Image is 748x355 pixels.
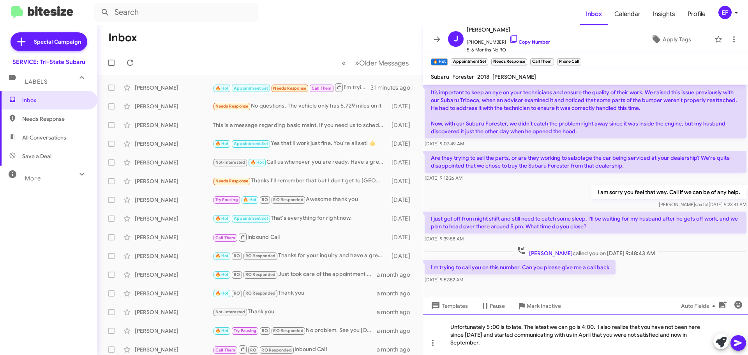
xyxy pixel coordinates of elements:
[213,158,388,167] div: Call us whenever you are ready. Have a great day!
[608,3,647,25] span: Calendar
[108,32,137,44] h1: Inbox
[213,83,370,92] div: I'm trying to call you on this number. Can you please give me a call back
[215,348,236,353] span: Call Them
[234,253,240,258] span: RO
[431,58,448,65] small: 🔥 Hot
[474,299,511,313] button: Pause
[12,58,85,66] div: SERVICE: Tri-State Subaru
[388,159,416,166] div: [DATE]
[25,175,41,182] span: More
[135,271,213,279] div: [PERSON_NAME]
[451,58,488,65] small: Appointment Set
[491,58,527,65] small: Needs Response
[245,291,275,296] span: RO Responded
[261,348,291,353] span: RO Responded
[337,55,351,71] button: Previous
[213,139,388,148] div: Yes that'll work just fine. You're all set! 👍
[135,290,213,297] div: [PERSON_NAME]
[215,160,245,165] span: Not-Interested
[388,121,416,129] div: [DATE]
[425,141,464,147] span: [DATE] 9:07:49 AM
[681,3,712,25] a: Profile
[215,235,236,240] span: Call Them
[135,308,213,316] div: [PERSON_NAME]
[342,58,346,68] span: «
[234,216,268,221] span: Appointment Set
[511,299,567,313] button: Mark Inactive
[135,84,213,92] div: [PERSON_NAME]
[425,85,746,138] p: It’s important to keep an eye on your technicians and ensure the quality of their work. We raised...
[135,346,213,353] div: [PERSON_NAME]
[377,271,416,279] div: a month ago
[213,326,377,335] div: No problem. See you [DATE].
[695,201,709,207] span: said at
[215,216,229,221] span: 🔥 Hot
[477,73,489,80] span: 2018
[388,177,416,185] div: [DATE]
[215,291,229,296] span: 🔥 Hot
[22,134,66,141] span: All Conversations
[377,327,416,335] div: a month ago
[245,272,275,277] span: RO Responded
[663,32,691,46] span: Apply Tags
[377,290,416,297] div: a month ago
[262,328,268,333] span: RO
[509,39,550,45] a: Copy Number
[22,152,51,160] span: Save a Deal
[135,327,213,335] div: [PERSON_NAME]
[467,34,550,46] span: [PHONE_NUMBER]
[22,115,88,123] span: Needs Response
[425,175,462,181] span: [DATE] 9:12:26 AM
[234,86,268,91] span: Appointment Set
[234,141,268,146] span: Appointment Set
[388,233,416,241] div: [DATE]
[25,78,48,85] span: Labels
[215,253,229,258] span: 🔥 Hot
[135,140,213,148] div: [PERSON_NAME]
[513,246,658,257] span: called you on [DATE] 9:48:43 AM
[377,346,416,353] div: a month ago
[425,236,464,242] span: [DATE] 9:39:58 AM
[580,3,608,25] a: Inbox
[273,328,303,333] span: RO Responded
[213,121,388,129] div: This is a message regarding basic maint. If you need us to schedule an appointment, let me know. ...
[359,59,409,67] span: Older Messages
[135,177,213,185] div: [PERSON_NAME]
[490,299,505,313] span: Pause
[312,86,332,91] span: Call Them
[262,197,268,202] span: RO
[591,185,746,199] p: I am sorry you feel that way. Call if we can be of any help.
[11,32,87,51] a: Special Campaign
[245,253,275,258] span: RO Responded
[94,3,258,22] input: Search
[452,73,474,80] span: Forester
[388,252,416,260] div: [DATE]
[425,260,616,274] p: I'm trying to call you on this number. Can you please give me a call back
[337,55,413,71] nav: Page navigation example
[213,270,377,279] div: Just took care of the appointment for you and have a nice week. [PERSON_NAME]
[213,289,377,298] div: Thank you
[423,299,474,313] button: Templates
[423,314,748,355] div: Unfortunately 5 :00 is to late. The latest we can go is 4:00. I also realize that you have not be...
[659,201,746,207] span: [PERSON_NAME] [DATE] 9:23:41 AM
[213,344,377,354] div: Inbound Call
[429,299,468,313] span: Templates
[529,250,573,257] span: [PERSON_NAME]
[350,55,413,71] button: Next
[215,104,249,109] span: Needs Response
[454,33,458,45] span: J
[675,299,725,313] button: Auto Fields
[243,197,256,202] span: 🔥 Hot
[273,197,303,202] span: RO Responded
[425,277,463,283] span: [DATE] 9:52:52 AM
[213,195,388,204] div: Awesome thank you
[215,272,229,277] span: 🔥 Hot
[135,121,213,129] div: [PERSON_NAME]
[135,196,213,204] div: [PERSON_NAME]
[467,25,550,34] span: [PERSON_NAME]
[213,214,388,223] div: That's everything for right now.
[431,73,449,80] span: Subaru
[215,197,238,202] span: Try Pausing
